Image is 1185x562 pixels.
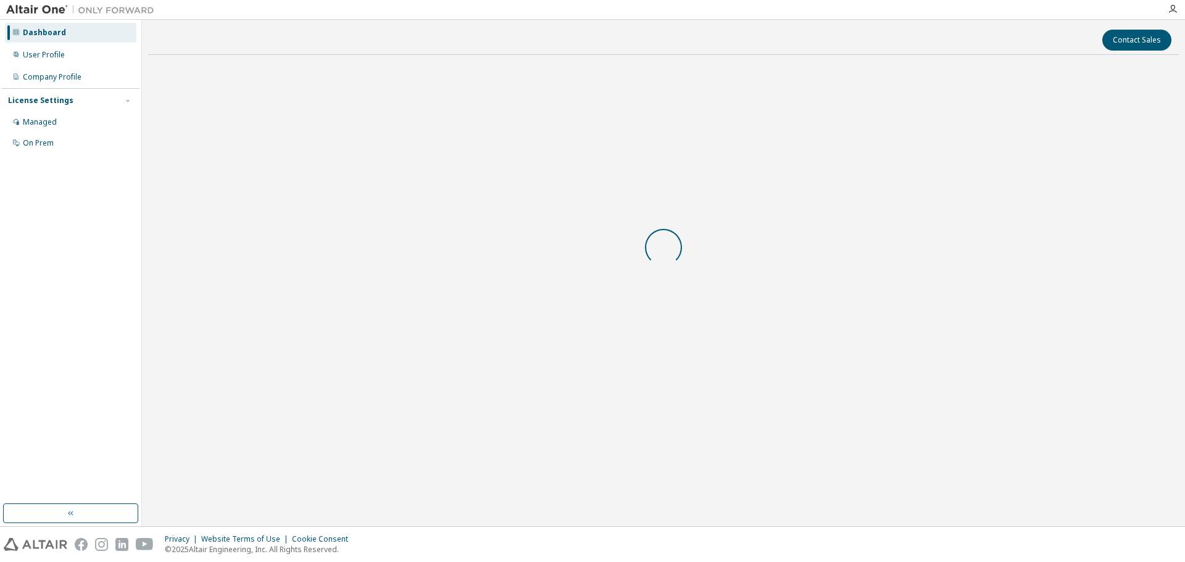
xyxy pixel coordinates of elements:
img: facebook.svg [75,538,88,551]
div: User Profile [23,50,65,60]
div: Managed [23,117,57,127]
div: Dashboard [23,28,66,38]
img: Altair One [6,4,160,16]
p: © 2025 Altair Engineering, Inc. All Rights Reserved. [165,544,355,555]
img: youtube.svg [136,538,154,551]
div: On Prem [23,138,54,148]
div: Website Terms of Use [201,534,292,544]
div: Cookie Consent [292,534,355,544]
img: linkedin.svg [115,538,128,551]
img: instagram.svg [95,538,108,551]
div: Privacy [165,534,201,544]
div: Company Profile [23,72,81,82]
button: Contact Sales [1102,30,1171,51]
img: altair_logo.svg [4,538,67,551]
div: License Settings [8,96,73,105]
